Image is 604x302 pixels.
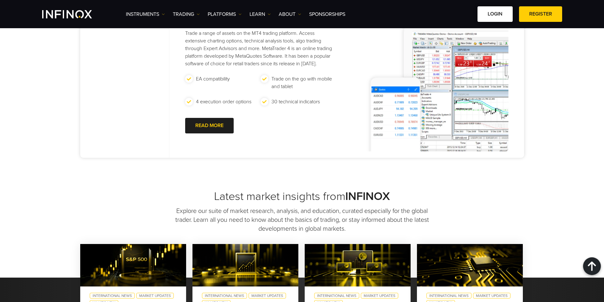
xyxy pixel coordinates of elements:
[90,293,135,299] a: International News
[250,10,271,18] a: Learn
[185,29,336,67] p: Trade a range of assets on the MT4 trading platform. Access extensive charting options, technical...
[426,293,471,299] a: International News
[80,190,524,203] h2: Latest market insights from
[249,293,286,299] a: Market Updates
[202,293,247,299] a: International News
[519,6,562,22] a: REGISTER
[136,293,174,299] a: Market Updates
[126,10,165,18] a: Instruments
[196,98,251,106] p: 4 execution order options
[361,293,398,299] a: Market Updates
[271,75,333,90] p: Trade on the go with mobile and tablet
[174,207,430,233] p: Explore our suite of market research, analysis, and education, curated especially for the global ...
[208,10,242,18] a: PLATFORMS
[314,293,359,299] a: International News
[345,190,390,203] strong: INFINOX
[477,6,513,22] a: LOGIN
[173,10,200,18] a: TRADING
[309,10,345,18] a: SPONSORSHIPS
[185,118,234,133] a: READ MORE
[279,10,301,18] a: ABOUT
[196,75,230,83] p: EA compatibility
[42,10,107,18] a: INFINOX Logo
[271,98,320,106] p: 30 technical indicators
